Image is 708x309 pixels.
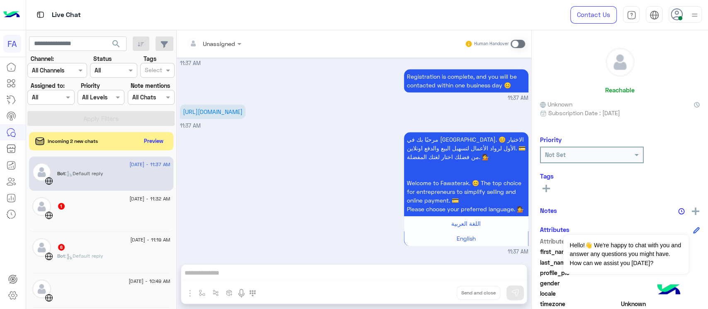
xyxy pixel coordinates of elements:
img: tab [650,10,659,20]
p: 27/8/2025, 11:37 AM [404,132,528,216]
span: 11:37 AM [180,60,201,66]
span: Attribute Name [540,237,619,246]
h6: Tags [540,172,700,180]
h6: Priority [540,136,562,143]
span: اللغة العربية [451,220,481,227]
h6: Attributes [540,226,569,233]
button: Preview [141,135,167,147]
label: Status [93,54,112,63]
p: Live Chat [52,10,81,21]
img: tab [627,10,636,20]
span: Hello!👋 We're happy to chat with you and answer any questions you might have. How can we assist y... [563,235,688,274]
span: Bot [57,170,65,176]
img: WebChat [45,177,53,185]
img: profile [689,10,700,20]
label: Note mentions [131,81,170,90]
h6: Reachable [605,86,635,94]
span: : Default reply [65,253,103,259]
h6: Notes [540,207,557,214]
button: search [106,36,127,54]
img: WebChat [45,211,53,220]
img: Logo [3,6,20,24]
img: add [692,208,699,215]
img: tab [35,10,46,20]
span: Subscription Date : [DATE] [548,109,620,117]
span: last_name [540,258,619,267]
span: first_name [540,247,619,256]
p: 27/8/2025, 11:37 AM [404,69,528,92]
span: gender [540,279,619,287]
span: [DATE] - 11:19 AM [130,236,170,244]
span: 6 [58,244,65,251]
a: Contact Us [570,6,617,24]
div: Select [144,65,162,76]
label: Channel: [31,54,54,63]
img: defaultAdmin.png [606,48,634,76]
img: hulul-logo.png [654,276,683,305]
span: Bot [57,253,65,259]
span: English [457,235,476,242]
button: Apply Filters [27,111,175,126]
span: Unknown [621,299,700,308]
span: Incoming 2 new chats [48,138,98,145]
span: profile_pic [540,268,619,277]
span: Unknown [540,100,572,109]
span: [DATE] - 10:49 AM [129,278,170,285]
span: [DATE] - 11:37 AM [129,161,170,168]
label: Tags [144,54,156,63]
img: WebChat [45,252,53,261]
button: Send and close [457,286,500,300]
span: : Default reply [65,170,103,176]
label: Priority [81,81,100,90]
span: search [111,39,121,49]
span: 11:37 AM [180,123,201,129]
span: 1 [58,203,65,210]
a: tab [623,6,640,24]
span: locale [540,289,619,298]
a: [URL][DOMAIN_NAME] [183,108,243,115]
p: 27/8/2025, 11:37 AM [180,104,246,119]
img: defaultAdmin.png [32,280,51,298]
span: null [621,289,700,298]
span: 11:37 AM [508,94,528,102]
img: defaultAdmin.png [32,238,51,257]
span: timezone [540,299,619,308]
span: null [621,279,700,287]
img: defaultAdmin.png [32,197,51,216]
div: FA [3,35,21,53]
img: notes [678,208,685,215]
span: 11:37 AM [508,248,528,256]
img: defaultAdmin.png [32,163,51,181]
small: Human Handover [474,41,509,47]
img: WebChat [45,294,53,302]
label: Assigned to: [31,81,65,90]
span: [DATE] - 11:32 AM [129,195,170,203]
